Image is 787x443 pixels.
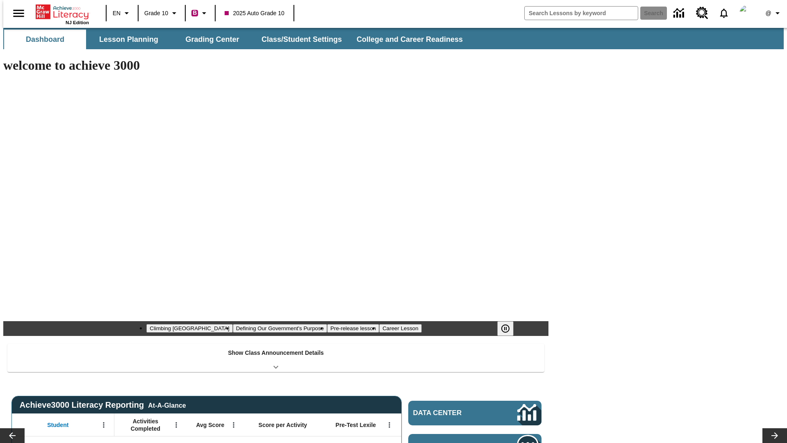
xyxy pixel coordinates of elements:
button: College and Career Readiness [350,30,469,49]
button: Class/Student Settings [255,30,348,49]
span: Pre-Test Lexile [336,421,376,429]
span: EN [113,9,121,18]
span: NJ Edition [66,20,89,25]
span: Data Center [413,409,490,417]
img: Avatar [739,5,756,21]
button: Open Menu [227,419,240,431]
span: Activities Completed [118,418,173,432]
span: @ [765,9,771,18]
span: B [193,8,197,18]
button: Open side menu [7,1,31,25]
span: Achieve3000 Literacy Reporting [20,400,186,410]
div: At-A-Glance [148,400,186,409]
span: 2025 Auto Grade 10 [225,9,284,18]
button: Open Menu [383,419,396,431]
div: Show Class Announcement Details [7,344,544,372]
button: Grading Center [171,30,253,49]
div: SubNavbar [3,30,470,49]
button: Lesson carousel, Next [762,428,787,443]
input: search field [525,7,638,20]
p: Show Class Announcement Details [228,349,324,357]
a: Home [36,4,89,20]
button: Profile/Settings [761,6,787,21]
button: Slide 3 Pre-release lesson [327,324,379,333]
button: Slide 4 Career Lesson [379,324,421,333]
button: Lesson Planning [88,30,170,49]
button: Boost Class color is violet red. Change class color [188,6,212,21]
button: Open Menu [98,419,110,431]
a: Data Center [669,2,691,25]
div: Pause [497,321,522,336]
a: Resource Center, Will open in new tab [691,2,713,24]
button: Language: EN, Select a language [109,6,135,21]
button: Open Menu [170,419,182,431]
a: Notifications [713,2,735,24]
div: Home [36,3,89,25]
span: Score per Activity [259,421,307,429]
div: SubNavbar [3,28,784,49]
a: Data Center [408,401,541,425]
button: Pause [497,321,514,336]
span: Student [47,421,68,429]
button: Slide 2 Defining Our Government's Purpose [233,324,327,333]
button: Grade: Grade 10, Select a grade [141,6,182,21]
button: Slide 1 Climbing Mount Tai [146,324,232,333]
button: Dashboard [4,30,86,49]
button: Select a new avatar [735,2,761,24]
span: Grade 10 [144,9,168,18]
span: Avg Score [196,421,224,429]
h1: welcome to achieve 3000 [3,58,548,73]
